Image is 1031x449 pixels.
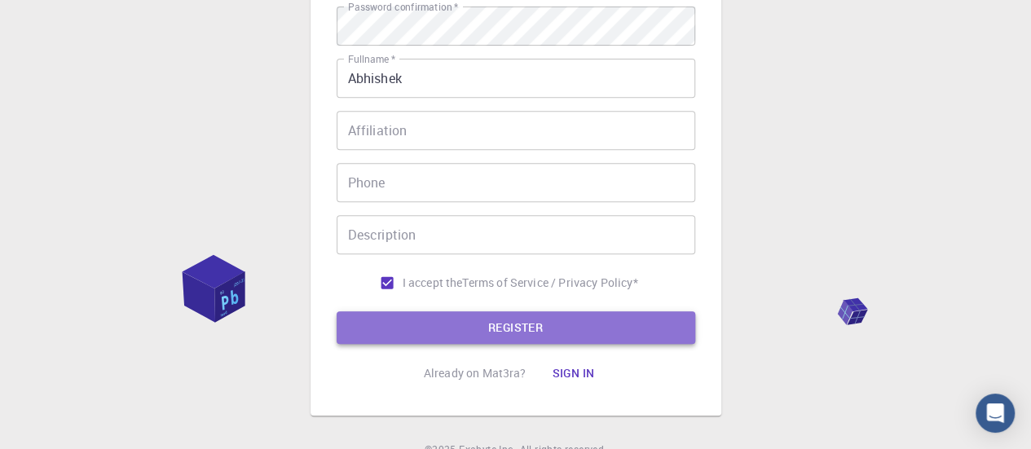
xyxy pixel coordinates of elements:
button: REGISTER [337,311,695,344]
div: Open Intercom Messenger [976,394,1015,433]
button: Sign in [539,357,607,390]
a: Terms of Service / Privacy Policy* [462,275,637,291]
span: I accept the [403,275,463,291]
p: Already on Mat3ra? [424,365,527,381]
label: Fullname [348,52,395,66]
p: Terms of Service / Privacy Policy * [462,275,637,291]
